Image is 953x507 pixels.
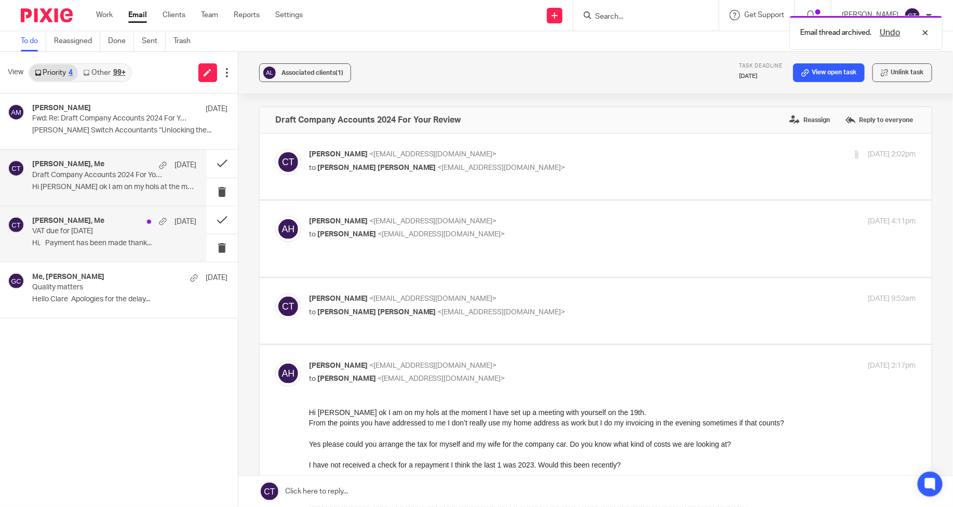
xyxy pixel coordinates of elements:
[54,31,100,51] a: Reassigned
[128,10,147,20] a: Email
[30,64,78,81] a: Priority4
[317,375,376,382] span: [PERSON_NAME]
[868,149,916,160] p: [DATE] 2:02pm
[21,263,586,273] p: Thank you for your email.
[317,164,436,171] span: [PERSON_NAME] [PERSON_NAME]
[275,361,301,386] img: svg%3E
[32,114,189,123] p: Fwd: Re: Draft Company Accounts 2024 For Your Review
[142,31,166,51] a: Sent
[309,231,316,238] span: to
[369,295,497,302] span: <[EMAIL_ADDRESS][DOMAIN_NAME]>
[8,104,24,121] img: svg%3E
[868,361,916,371] p: [DATE] 2:17pm
[309,375,316,382] span: to
[281,70,343,76] span: Associated clients
[206,273,227,283] p: [DATE]
[378,231,505,238] span: <[EMAIL_ADDRESS][DOMAIN_NAME]>
[96,10,113,20] a: Work
[21,284,586,305] p: We will be able to file the company accounts once you have reviewed them and signed them off. The...
[21,433,60,442] strong: Next Steps:
[369,362,497,369] span: <[EMAIL_ADDRESS][DOMAIN_NAME]>
[42,327,159,336] strong: Company Car (P11D Requirement)
[275,10,303,20] a: Settings
[309,218,368,225] span: [PERSON_NAME]
[42,443,586,453] p: Please review the accounts and confirm if you would like a meeting.
[275,216,301,242] img: svg%3E
[317,309,436,316] span: [PERSON_NAME] [PERSON_NAME]
[32,104,91,113] h4: [PERSON_NAME]
[275,149,301,175] img: svg%3E
[8,217,24,233] img: svg%3E
[904,7,921,24] img: svg%3E
[42,464,586,474] p: Once you have approved the accounts and we have made any required adjustments, we will arrange fo...
[108,31,134,51] a: Done
[868,293,916,304] p: [DATE] 9:52am
[42,306,119,314] strong: Home Office Expenses
[32,126,227,135] p: [PERSON_NAME] Switch Accountants “Unlocking the...
[843,112,916,128] label: Reply to everyone
[42,326,586,358] p: – As the business has purchased a car in the year, whoever drives it will need to file a with HMR...
[32,227,164,236] p: VAT due for [DATE]
[787,112,833,128] label: Reassign
[69,69,73,76] div: 4
[793,63,865,82] a: View open task
[739,63,783,69] span: Task deadline
[32,160,104,169] h4: [PERSON_NAME], Me
[8,160,24,177] img: svg%3E
[438,309,566,316] span: <[EMAIL_ADDRESS][DOMAIN_NAME]>
[42,391,158,399] strong: Dividends & Mortgage Application
[877,26,904,39] button: Undo
[369,218,497,225] span: <[EMAIL_ADDRESS][DOMAIN_NAME]>
[206,104,227,114] p: [DATE]
[42,453,586,463] p: Let us know your decision on each of the above points.
[32,217,104,225] h4: [PERSON_NAME], Me
[234,10,260,20] a: Reports
[8,67,23,78] span: View
[309,295,368,302] span: [PERSON_NAME]
[32,183,196,192] p: Hi [PERSON_NAME] ok I am on my hols at the moment I...
[32,295,227,304] p: Hello Clare Apologies for the delay...
[78,64,130,81] a: Other99+
[32,171,164,180] p: Draft Company Accounts 2024 For Your Review
[317,231,376,238] span: [PERSON_NAME]
[275,293,301,319] img: svg%3E
[739,72,783,81] p: [DATE]
[42,359,138,367] strong: Corporation Tax Repayment
[275,115,461,125] h4: Draft Company Accounts 2024 For Your Review
[309,164,316,171] span: to
[309,362,368,369] span: [PERSON_NAME]
[201,10,218,20] a: Team
[42,358,586,379] p: – HMRC records show a repayment of £2,197.82, but we cannot see this credited back to the company...
[175,160,196,170] p: [DATE]
[173,31,198,51] a: Trash
[21,31,46,51] a: To do
[175,217,196,227] p: [DATE]
[42,380,137,389] strong: Small VAT & PAYE Balances
[21,242,586,252] p: Hi [PERSON_NAME],
[873,63,932,82] button: Unlink task
[21,8,73,22] img: Pixie
[800,28,871,38] p: Email thread archived.
[868,216,916,227] p: [DATE] 4:11pm
[32,283,189,292] p: Quality matters
[163,10,185,20] a: Clients
[309,151,368,158] span: [PERSON_NAME]
[32,273,104,282] h4: Me, [PERSON_NAME]
[309,309,316,316] span: to
[42,305,586,326] p: – You may be able to claim for using part of your home for business purposes. This can reduce you...
[259,63,351,82] button: Associated clients(1)
[335,70,343,76] span: (1)
[42,379,586,390] p: – There are small remaining balances on VAT and PAYE. Would you like us to write these off to the...
[113,69,126,76] div: 99+
[438,164,566,171] span: <[EMAIL_ADDRESS][DOMAIN_NAME]>
[431,327,449,336] em: P11D
[8,273,24,289] img: svg%3E
[378,375,505,382] span: <[EMAIL_ADDRESS][DOMAIN_NAME]>
[42,390,586,432] p: – Once you sign the accounts, if you wish to use the dividends in these accounts for your mortgag...
[262,65,277,81] img: svg%3E
[21,474,586,496] p: Kind regards, Clare
[32,239,196,248] p: Hi, Payment has been made thank...
[369,151,497,158] span: <[EMAIL_ADDRESS][DOMAIN_NAME]>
